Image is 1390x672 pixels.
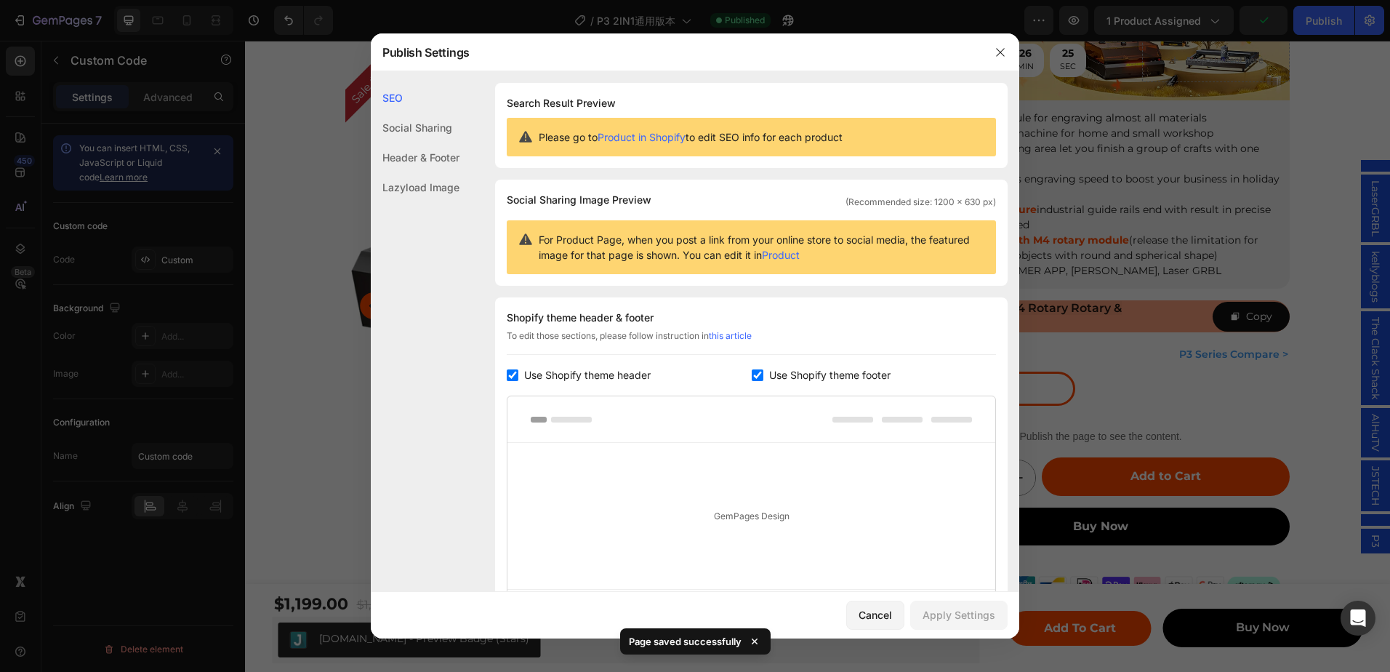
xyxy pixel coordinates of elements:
[700,420,758,455] input: quantity
[524,367,651,384] span: Use Shopify theme header
[696,192,1045,223] li: (release the limitation for engraving the objects with round and spherical shape)
[772,19,789,33] p: MIN
[941,14,1019,25] div: Drop element here
[507,95,996,112] h1: Search Result Preview
[728,19,746,33] p: HRS
[586,249,619,281] button: Carousel Next Arrow
[758,420,790,455] button: increment
[910,601,1008,630] button: Apply Settings
[507,443,995,589] div: GemPages Design
[772,6,789,19] div: 26
[507,309,996,327] div: Shopify theme header & footer
[371,172,459,202] div: Lazyload Image
[815,6,831,19] div: 25
[696,223,1045,238] li: Compatible ACMER APP, [PERSON_NAME], Laser GRBL
[797,417,1045,455] button: Add to Cart
[1341,601,1375,636] div: Open Intercom Messenger
[1123,276,1138,359] span: The Clack Shack
[696,162,792,175] strong: COREXY structure
[696,131,1045,161] li: Up to 800mm/s engraving speed to boost your business in holiday season
[179,556,205,573] div: Save
[696,161,1045,192] li: industrial guide rails end with result in precise under high speed
[696,85,1045,100] li: Desktop laser machine for home and small workshop
[371,143,459,172] div: Header & Footer
[205,556,245,572] div: $800.00
[112,249,145,281] button: Carousel Back Arrow
[934,307,1043,320] a: p3 series compare >
[764,570,907,605] button: Add to Cart
[629,634,742,649] p: Page saved successfully
[539,232,984,263] span: For Product Page, when you post a link from your online store to social media, the featured image...
[371,113,459,143] div: Social Sharing
[968,261,1045,291] button: Copy
[684,260,877,290] span: Buy P3, Free M4 Rotary Rotary & Materials
[667,303,736,324] legend: Type: P3 2IN1
[918,568,1118,607] button: Buy Now
[1123,373,1138,411] span: AlHuTV
[598,131,686,143] a: Product in Shopify
[1123,425,1138,465] span: JSTECH
[728,6,746,19] div: 05
[686,6,702,19] div: 04
[709,330,752,341] a: this article
[730,341,766,354] span: P3 2IN1
[371,33,981,71] div: Publish Settings
[1123,140,1138,196] span: LaserGRBL
[507,329,996,355] div: To edit those sections, please follow instruction in
[667,388,1045,404] p: Publish the page to see the content.
[539,129,843,145] span: Please go to to edit SEO info for each product
[846,601,904,630] button: Cancel
[859,607,892,623] div: Cancel
[696,100,1045,131] li: Spacious working area let you finish a group of crafts with one setting
[686,19,702,33] p: DAY
[667,467,1045,505] button: Buy Now
[696,193,884,206] strong: Compatible with M4 rotary module
[815,19,831,33] p: SEC
[667,420,700,455] button: decrement
[1123,494,1138,507] span: P3激光头的区别
[845,196,996,209] span: (Recommended size: 1200 x 630 px)
[667,534,1045,556] img: ACMER P3 IR＆Diode Enclosed Dual Laser Engraver-payment
[507,191,651,209] span: Social Sharing Image Preview
[1123,210,1138,262] span: kellyblogs
[769,367,891,384] span: Use Shopify theme footer
[33,582,296,617] button: Judge.me - Preview Badge (Stars)
[762,249,800,261] a: Product
[696,71,962,84] span: One laser module for engraving almost all materials
[923,607,995,623] div: Apply Settings
[371,83,459,113] div: SEO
